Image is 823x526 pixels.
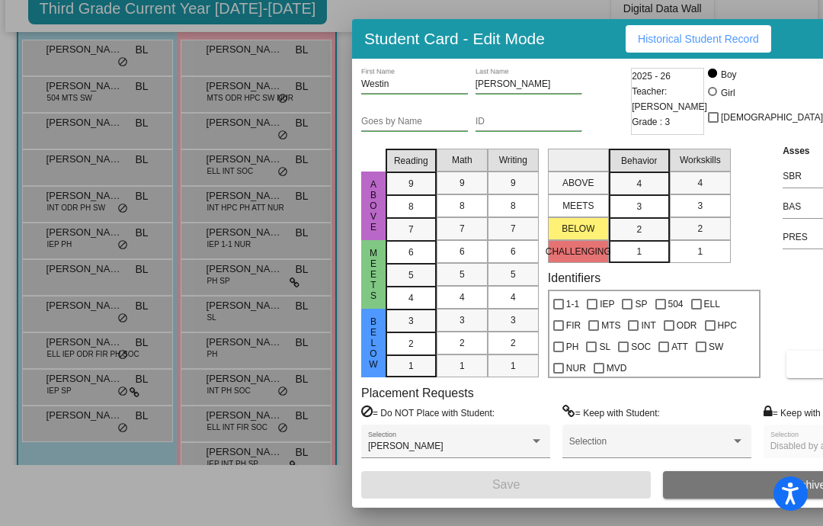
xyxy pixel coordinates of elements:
[361,471,651,499] button: Save
[364,29,545,48] h3: Student Card - Edit Mode
[460,222,465,236] span: 7
[408,291,414,305] span: 4
[499,153,527,167] span: Writing
[621,154,657,168] span: Behavior
[607,359,627,377] span: MVD
[721,108,823,127] span: [DEMOGRAPHIC_DATA]
[631,338,651,356] span: SOC
[632,69,671,84] span: 2025 - 26
[511,245,516,258] span: 6
[460,359,465,373] span: 1
[452,153,472,167] span: Math
[367,316,380,370] span: Below
[408,337,414,351] span: 2
[460,290,465,304] span: 4
[697,199,703,213] span: 3
[511,336,516,350] span: 2
[511,222,516,236] span: 7
[511,199,516,213] span: 8
[367,179,380,233] span: above
[641,316,655,335] span: INT
[599,338,610,356] span: SL
[704,295,720,313] span: ELL
[361,386,474,400] label: Placement Requests
[632,84,707,114] span: Teacher: [PERSON_NAME]
[668,295,684,313] span: 504
[720,68,737,82] div: Boy
[408,268,414,282] span: 5
[548,271,600,285] label: Identifiers
[460,313,465,327] span: 3
[635,295,647,313] span: SP
[460,336,465,350] span: 2
[601,316,620,335] span: MTS
[697,222,703,236] span: 2
[361,405,495,420] label: = Do NOT Place with Student:
[566,316,581,335] span: FIR
[566,359,586,377] span: NUR
[394,154,428,168] span: Reading
[671,338,688,356] span: ATT
[680,153,721,167] span: Workskills
[368,441,444,451] span: [PERSON_NAME]
[460,176,465,190] span: 9
[697,245,703,258] span: 1
[511,290,516,304] span: 4
[408,245,414,259] span: 6
[408,314,414,328] span: 3
[460,199,465,213] span: 8
[709,338,723,356] span: SW
[718,316,737,335] span: HPC
[600,295,614,313] span: IEP
[408,200,414,213] span: 8
[361,117,468,127] input: goes by name
[626,25,771,53] button: Historical Student Record
[566,338,579,356] span: PH
[697,176,703,190] span: 4
[460,268,465,281] span: 5
[720,86,735,100] div: Girl
[636,245,642,258] span: 1
[511,176,516,190] span: 9
[460,245,465,258] span: 6
[492,478,520,491] span: Save
[511,268,516,281] span: 5
[408,223,414,236] span: 7
[632,114,670,130] span: Grade : 3
[511,359,516,373] span: 1
[562,405,660,420] label: = Keep with Student:
[511,313,516,327] span: 3
[367,248,380,301] span: Meets
[636,223,642,236] span: 2
[636,200,642,213] span: 3
[638,33,759,45] span: Historical Student Record
[677,316,697,335] span: ODR
[408,359,414,373] span: 1
[408,177,414,191] span: 9
[566,295,579,313] span: 1-1
[636,177,642,191] span: 4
